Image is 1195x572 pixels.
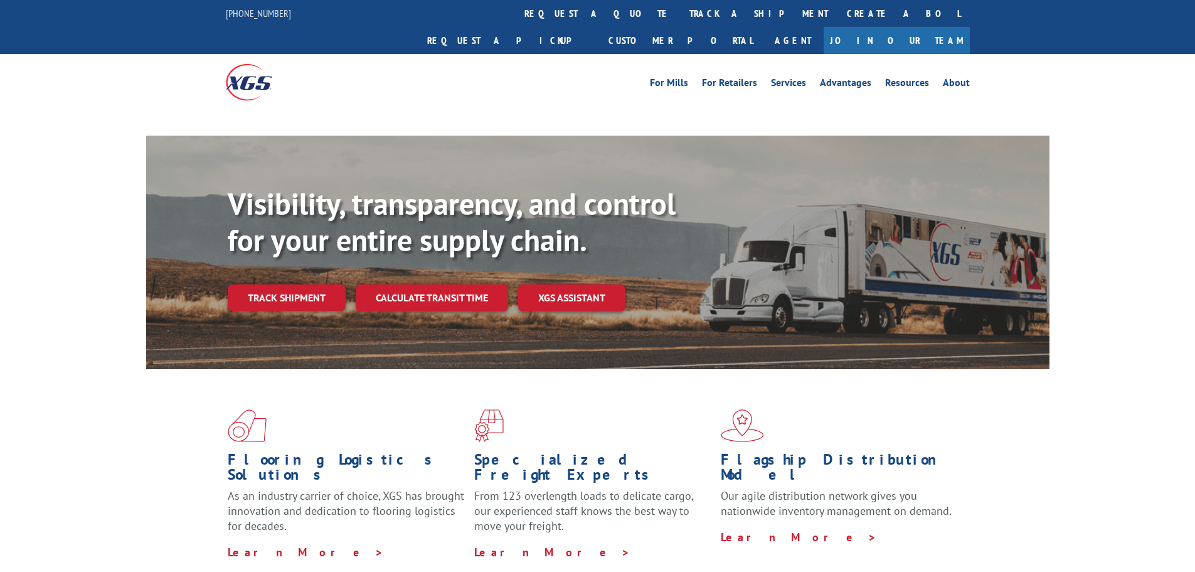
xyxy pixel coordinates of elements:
[228,452,465,488] h1: Flooring Logistics Solutions
[599,27,762,54] a: Customer Portal
[228,545,384,559] a: Learn More >
[820,78,871,92] a: Advantages
[824,27,970,54] a: Join Our Team
[943,78,970,92] a: About
[518,284,625,311] a: XGS ASSISTANT
[650,78,688,92] a: For Mills
[228,184,676,259] b: Visibility, transparency, and control for your entire supply chain.
[228,488,464,533] span: As an industry carrier of choice, XGS has brought innovation and dedication to flooring logistics...
[474,545,630,559] a: Learn More >
[474,488,711,544] p: From 123 overlength loads to delicate cargo, our experienced staff knows the best way to move you...
[721,530,877,544] a: Learn More >
[721,488,952,518] span: Our agile distribution network gives you nationwide inventory management on demand.
[702,78,757,92] a: For Retailers
[228,284,346,311] a: Track shipment
[771,78,806,92] a: Services
[418,27,599,54] a: Request a pickup
[474,409,504,442] img: xgs-icon-focused-on-flooring-red
[885,78,929,92] a: Resources
[474,452,711,488] h1: Specialized Freight Experts
[356,284,508,311] a: Calculate transit time
[721,409,764,442] img: xgs-icon-flagship-distribution-model-red
[762,27,824,54] a: Agent
[226,7,291,19] a: [PHONE_NUMBER]
[228,409,267,442] img: xgs-icon-total-supply-chain-intelligence-red
[721,452,958,488] h1: Flagship Distribution Model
